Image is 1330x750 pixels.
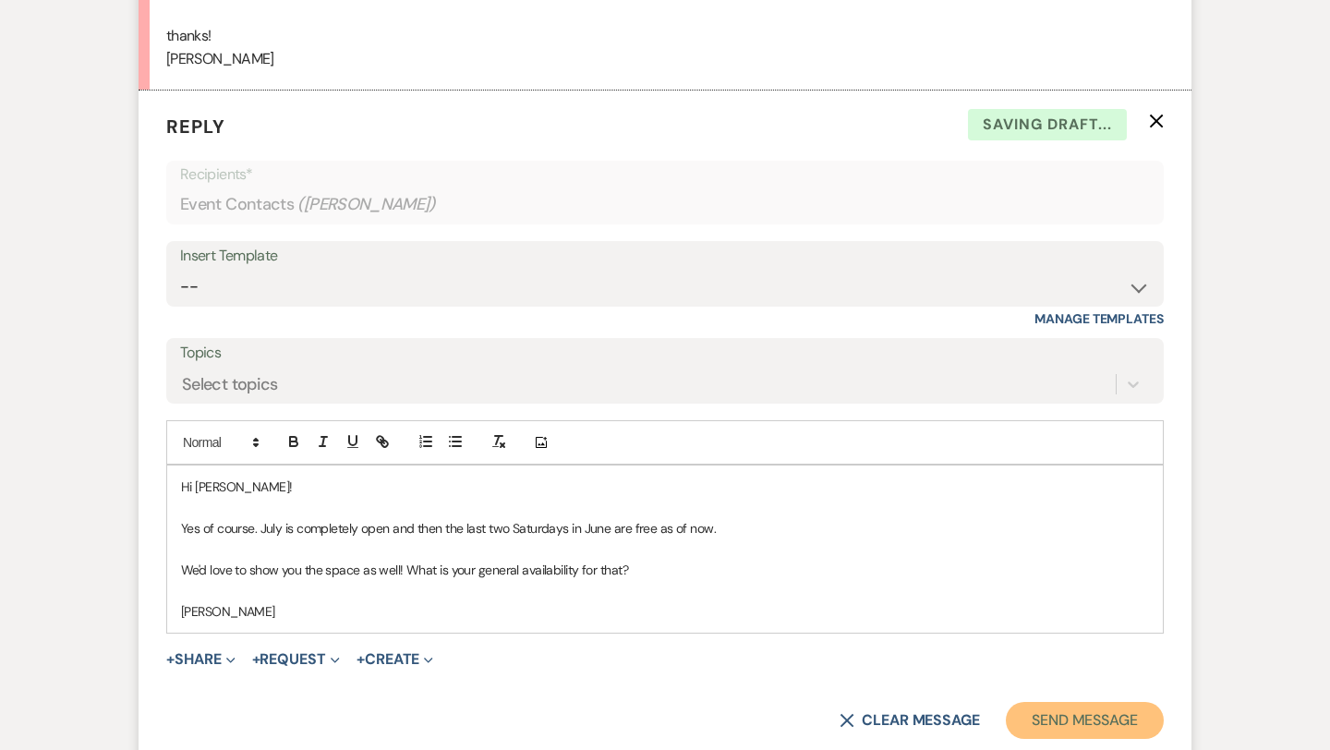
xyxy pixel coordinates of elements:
[252,652,340,667] button: Request
[357,652,433,667] button: Create
[180,243,1150,270] div: Insert Template
[180,163,1150,187] p: Recipients*
[180,340,1150,367] label: Topics
[297,192,436,217] span: ( [PERSON_NAME] )
[1034,310,1164,327] a: Manage Templates
[180,187,1150,223] div: Event Contacts
[252,652,260,667] span: +
[181,601,1149,622] p: [PERSON_NAME]
[840,713,980,728] button: Clear message
[182,372,278,397] div: Select topics
[166,24,1164,48] p: thanks!
[166,115,225,139] span: Reply
[181,477,1149,497] p: Hi [PERSON_NAME]!
[166,47,1164,71] p: [PERSON_NAME]
[166,652,236,667] button: Share
[181,560,1149,580] p: We'd love to show you the space as well! What is your general availability for that?
[166,652,175,667] span: +
[1006,702,1164,739] button: Send Message
[968,109,1127,140] span: Saving draft...
[181,518,1149,538] p: Yes of course. July is completely open and then the last two Saturdays in June are free as of now.
[357,652,365,667] span: +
